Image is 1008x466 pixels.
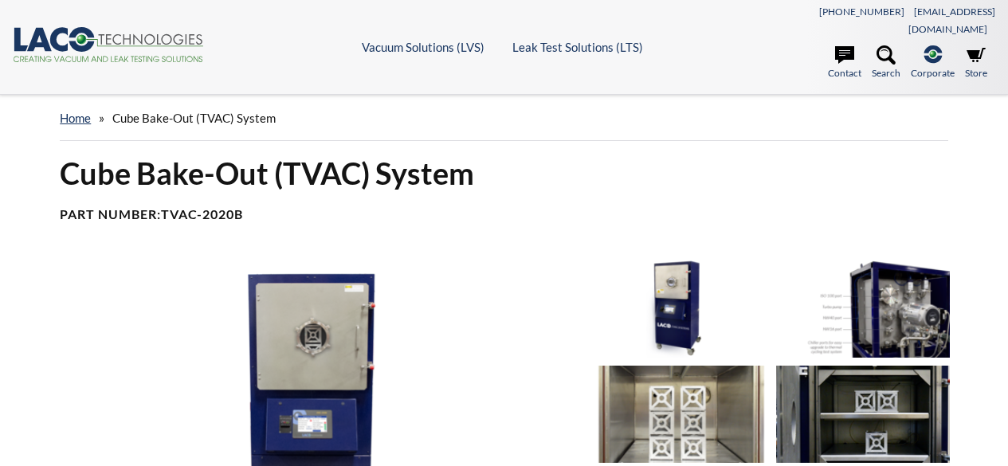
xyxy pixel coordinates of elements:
h4: Part Number: [60,206,948,223]
a: [EMAIL_ADDRESS][DOMAIN_NAME] [908,6,995,35]
a: home [60,111,91,125]
a: Leak Test Solutions (LTS) [512,40,643,54]
a: Vacuum Solutions (LVS) [362,40,484,54]
a: [PHONE_NUMBER] [819,6,904,18]
img: Cube TVAC Bake-Out System Product On Two Shelves image [776,366,950,463]
div: » [60,96,948,141]
a: Search [872,45,900,80]
img: Cube TVAC Bake-Out System, rear view [776,260,950,358]
a: Store [965,45,987,80]
b: TVAC-2020B [161,206,243,221]
img: Close-up view of large cube vacuum chamber for TVAC system with six CubeSats inside [594,366,768,463]
span: Cube Bake-Out (TVAC) System [112,111,276,125]
img: Cube TVAC Bake-Out System, angled view [594,260,768,358]
span: Corporate [911,65,955,80]
a: Contact [828,45,861,80]
h1: Cube Bake-Out (TVAC) System [60,154,948,193]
